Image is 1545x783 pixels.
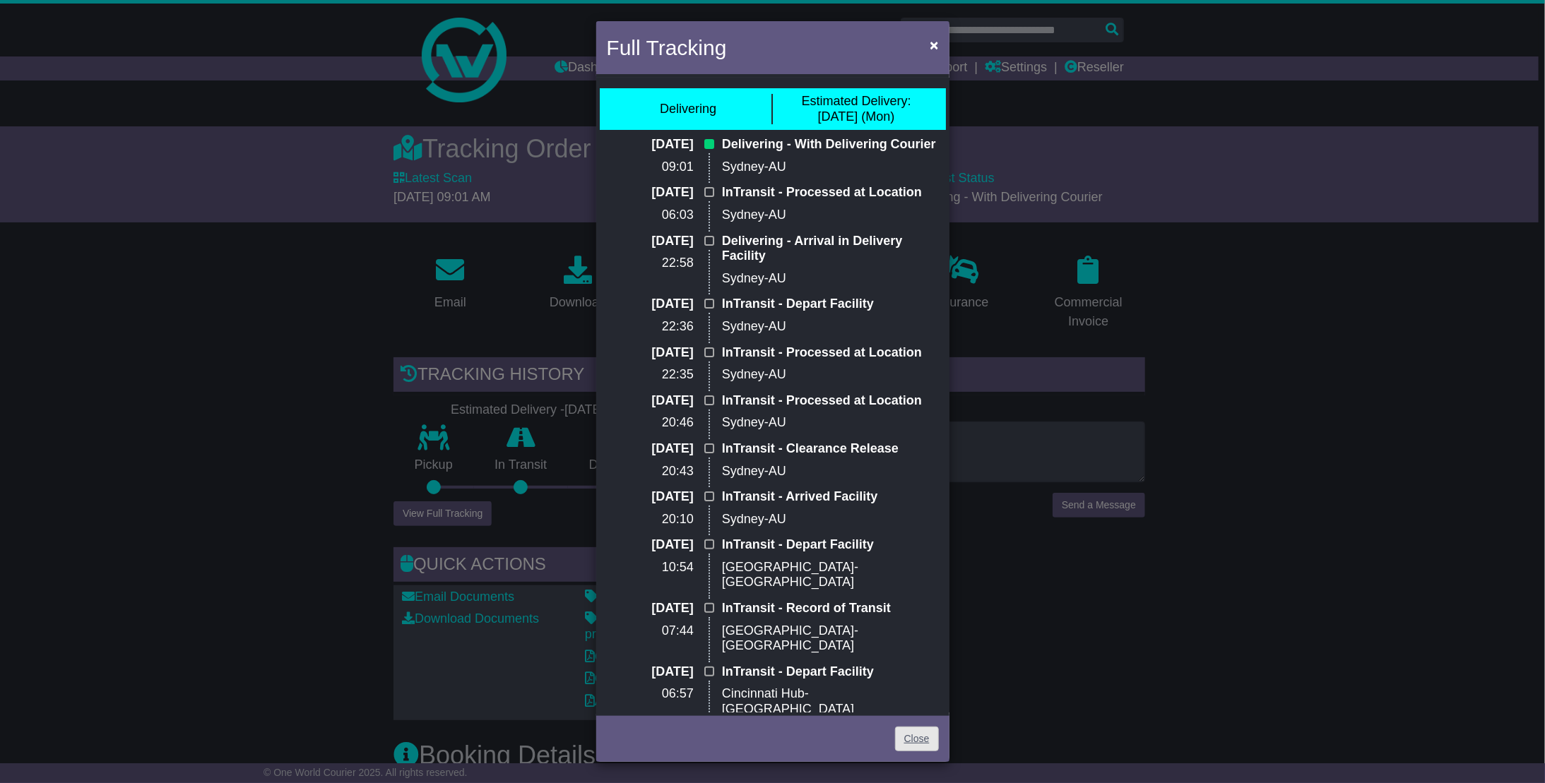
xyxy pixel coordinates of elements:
[607,664,694,680] p: [DATE]
[923,30,945,59] button: Close
[607,537,694,553] p: [DATE]
[722,512,939,527] p: Sydney-AU
[722,367,939,383] p: Sydney-AU
[801,94,911,124] div: [DATE] (Mon)
[722,319,939,335] p: Sydney-AU
[607,512,694,527] p: 20:10
[722,297,939,312] p: InTransit - Depart Facility
[607,32,727,64] h4: Full Tracking
[607,489,694,505] p: [DATE]
[607,367,694,383] p: 22:35
[722,623,939,654] p: [GEOGRAPHIC_DATA]-[GEOGRAPHIC_DATA]
[722,601,939,616] p: InTransit - Record of Transit
[607,256,694,271] p: 22:58
[607,441,694,457] p: [DATE]
[607,345,694,361] p: [DATE]
[930,37,938,53] span: ×
[722,185,939,201] p: InTransit - Processed at Location
[722,415,939,431] p: Sydney-AU
[607,623,694,639] p: 07:44
[607,319,694,335] p: 22:36
[722,664,939,680] p: InTransit - Depart Facility
[801,94,911,108] span: Estimated Delivery:
[722,160,939,175] p: Sydney-AU
[722,208,939,223] p: Sydney-AU
[607,160,694,175] p: 09:01
[722,686,939,717] p: Cincinnati Hub-[GEOGRAPHIC_DATA]
[660,102,716,117] div: Delivering
[607,234,694,249] p: [DATE]
[722,537,939,553] p: InTransit - Depart Facility
[722,464,939,479] p: Sydney-AU
[722,393,939,409] p: InTransit - Processed at Location
[895,727,939,751] a: Close
[607,560,694,575] p: 10:54
[722,441,939,457] p: InTransit - Clearance Release
[722,271,939,287] p: Sydney-AU
[722,137,939,153] p: Delivering - With Delivering Courier
[607,686,694,702] p: 06:57
[607,393,694,409] p: [DATE]
[722,560,939,590] p: [GEOGRAPHIC_DATA]-[GEOGRAPHIC_DATA]
[607,297,694,312] p: [DATE]
[607,415,694,431] p: 20:46
[607,185,694,201] p: [DATE]
[607,601,694,616] p: [DATE]
[607,208,694,223] p: 06:03
[722,345,939,361] p: InTransit - Processed at Location
[722,489,939,505] p: InTransit - Arrived Facility
[722,234,939,264] p: Delivering - Arrival in Delivery Facility
[607,464,694,479] p: 20:43
[607,137,694,153] p: [DATE]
